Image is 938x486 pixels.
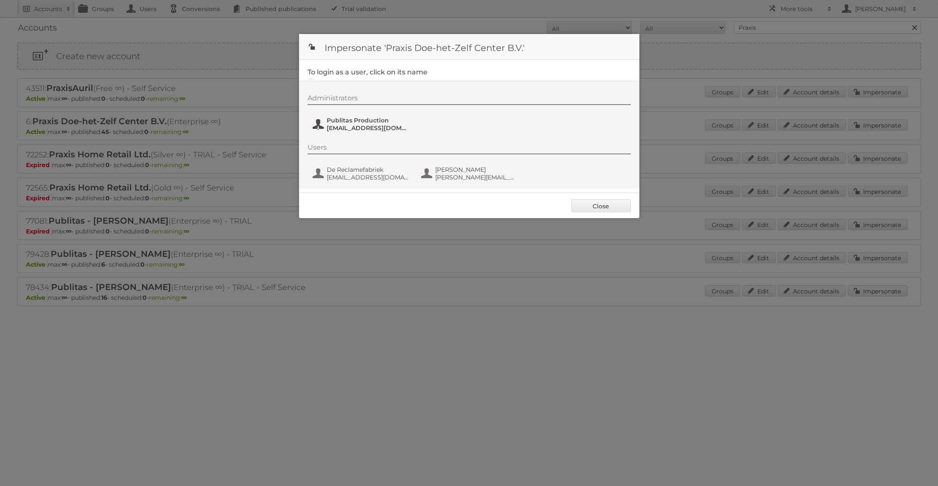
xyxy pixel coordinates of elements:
button: Publitas Production [EMAIL_ADDRESS][DOMAIN_NAME] [312,116,412,133]
div: Users [308,143,631,154]
a: Close [571,199,631,212]
button: [PERSON_NAME] [PERSON_NAME][EMAIL_ADDRESS][DOMAIN_NAME] [420,165,520,182]
h1: Impersonate 'Praxis Doe-het-Zelf Center B.V.' [299,34,639,60]
legend: To login as a user, click on its name [308,68,428,76]
span: [EMAIL_ADDRESS][DOMAIN_NAME] [327,173,409,181]
div: Administrators [308,94,631,105]
span: [PERSON_NAME] [435,166,518,173]
span: [EMAIL_ADDRESS][DOMAIN_NAME] [327,124,409,132]
span: [PERSON_NAME][EMAIL_ADDRESS][DOMAIN_NAME] [435,173,518,181]
span: De Reclamefabriek [327,166,409,173]
button: De Reclamefabriek [EMAIL_ADDRESS][DOMAIN_NAME] [312,165,412,182]
span: Publitas Production [327,117,409,124]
